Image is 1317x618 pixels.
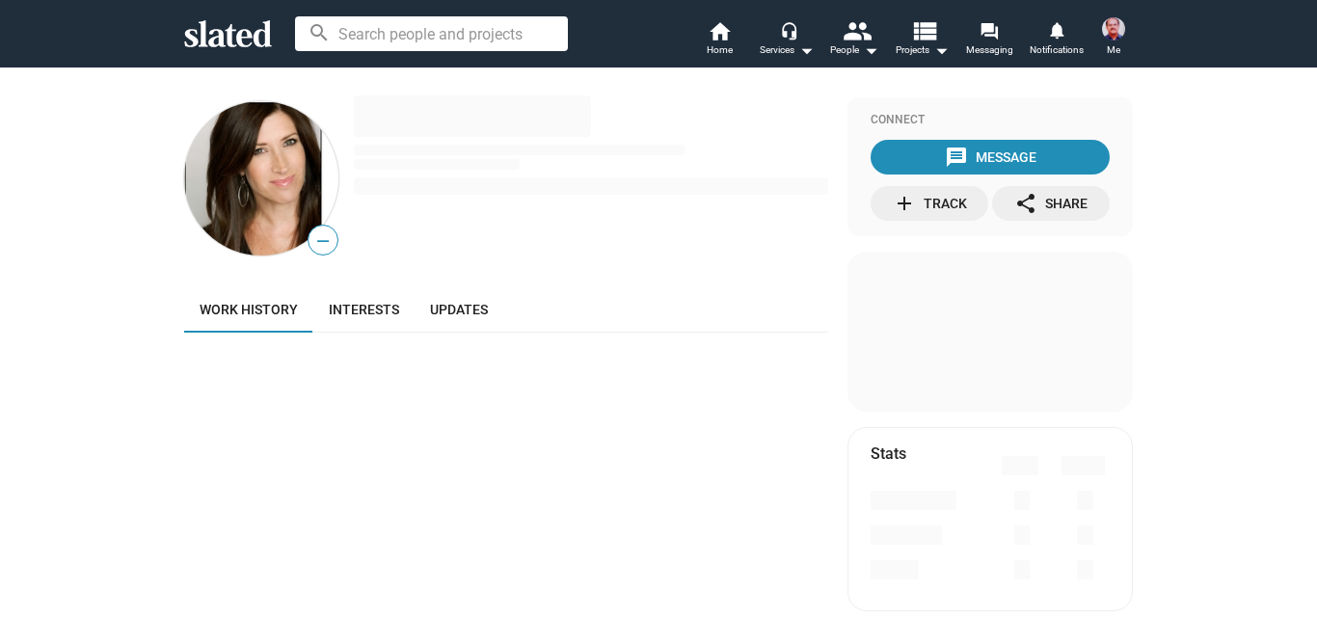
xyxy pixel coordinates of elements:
[820,19,888,62] button: People
[685,19,753,62] a: Home
[945,140,1036,175] div: Message
[1014,186,1088,221] div: Share
[966,39,1013,62] span: Messaging
[707,39,733,62] span: Home
[893,192,916,215] mat-icon: add
[893,186,967,221] div: Track
[871,443,906,464] mat-card-title: Stats
[871,113,1110,128] div: Connect
[830,39,878,62] div: People
[430,302,488,317] span: Updates
[1107,39,1120,62] span: Me
[295,16,568,51] input: Search people and projects
[945,146,968,169] mat-icon: message
[780,21,797,39] mat-icon: headset_mic
[1014,192,1037,215] mat-icon: share
[888,19,955,62] button: Projects
[1047,20,1065,39] mat-icon: notifications
[794,39,818,62] mat-icon: arrow_drop_down
[309,228,337,254] span: —
[896,39,949,62] span: Projects
[313,286,415,333] a: Interests
[184,286,313,333] a: Work history
[1102,17,1125,40] img: Abraham varghese
[200,302,298,317] span: Work history
[859,39,882,62] mat-icon: arrow_drop_down
[871,140,1110,175] button: Message
[929,39,953,62] mat-icon: arrow_drop_down
[980,21,998,40] mat-icon: forum
[708,19,731,42] mat-icon: home
[753,19,820,62] button: Services
[1023,19,1090,62] a: Notifications
[992,186,1110,221] button: Share
[329,302,399,317] span: Interests
[1090,13,1137,64] button: Abraham vargheseMe
[955,19,1023,62] a: Messaging
[415,286,503,333] a: Updates
[1030,39,1084,62] span: Notifications
[871,186,988,221] button: Track
[843,16,871,44] mat-icon: people
[910,16,938,44] mat-icon: view_list
[760,39,814,62] div: Services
